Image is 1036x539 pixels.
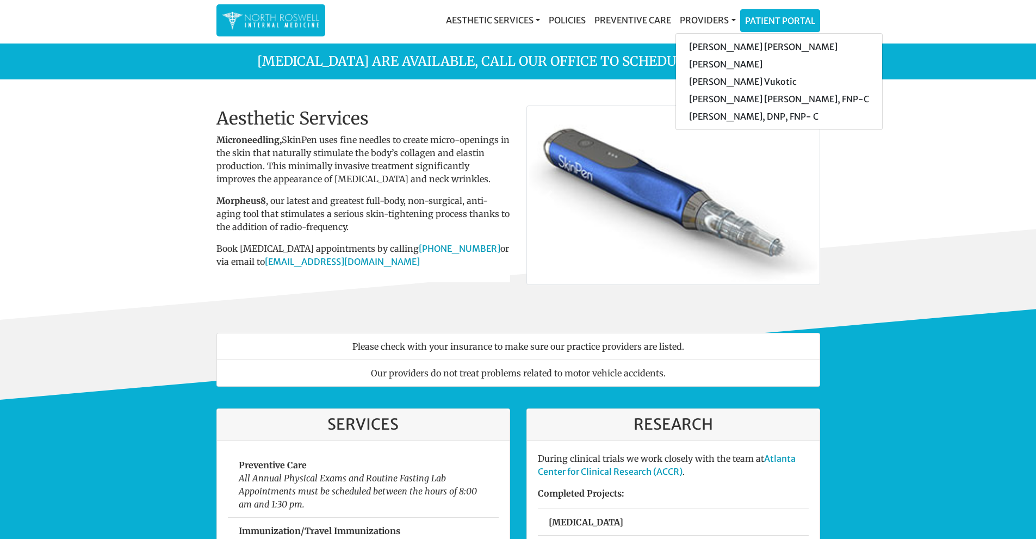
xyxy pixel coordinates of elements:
h2: Aesthetic Services [216,108,510,129]
a: Policies [544,9,590,31]
a: Atlanta Center for Clinical Research (ACCR) [538,453,796,477]
img: North Roswell Internal Medicine [222,10,320,31]
strong: Completed Projects: [538,488,624,499]
a: [PHONE_NUMBER] [419,243,500,254]
a: Aesthetic Services [442,9,544,31]
a: Providers [675,9,740,31]
a: Preventive Care [590,9,675,31]
li: Our providers do not treat problems related to motor vehicle accidents. [216,360,820,387]
b: Morpheus8 [216,195,266,206]
h3: Research [538,416,809,434]
a: [PERSON_NAME] [PERSON_NAME] [676,38,882,55]
a: [PERSON_NAME] [676,55,882,73]
p: [MEDICAL_DATA] are available, call our office to schedule! 770.645.0017 [208,52,828,71]
p: , our latest and greatest full-body, non-surgical, anti-aging tool that stimulates a serious skin... [216,194,510,233]
strong: Preventive Care [239,460,307,470]
h3: Services [228,416,499,434]
strong: [MEDICAL_DATA] [549,517,623,528]
a: Patient Portal [741,10,820,32]
strong: Microneedling, [216,134,282,145]
a: [PERSON_NAME] [PERSON_NAME], FNP-C [676,90,882,108]
em: All Annual Physical Exams and Routine Fasting Lab Appointments must be scheduled between the hour... [239,473,477,510]
p: SkinPen uses fine needles to create micro-openings in the skin that naturally stimulate the body’... [216,133,510,185]
p: During clinical trials we work closely with the team at . [538,452,809,478]
a: [EMAIL_ADDRESS][DOMAIN_NAME] [265,256,420,267]
li: Please check with your insurance to make sure our practice providers are listed. [216,333,820,360]
a: [PERSON_NAME], DNP, FNP- C [676,108,882,125]
strong: Immunization/Travel Immunizations [239,525,400,536]
a: [PERSON_NAME] Vukotic [676,73,882,90]
p: Book [MEDICAL_DATA] appointments by calling or via email to [216,242,510,268]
